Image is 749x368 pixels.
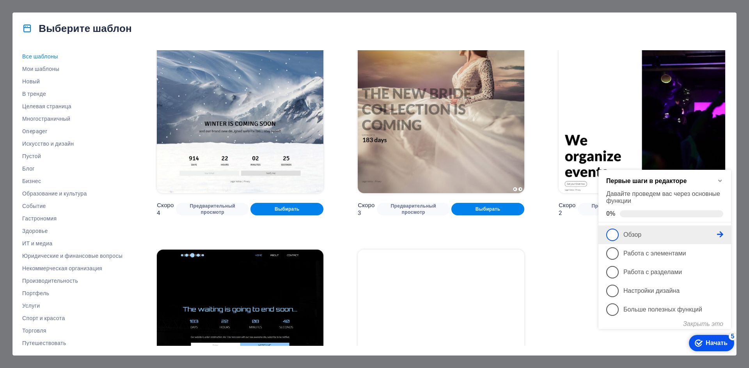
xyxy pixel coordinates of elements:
[157,40,323,193] img: Скоро 4
[22,250,122,262] button: Юридические и финансовые вопросы
[122,12,128,19] div: Свернуть контрольный список
[22,253,122,259] font: Юридические и финансовые вопросы
[11,45,20,52] font: 0%
[28,141,107,148] font: Больше полезных функций
[22,113,122,125] button: Многостраничный
[358,40,524,193] img: Скоро 3
[476,206,501,212] font: Выбирать
[22,200,122,212] button: Событие
[22,53,58,60] font: Все шаблоны
[22,63,122,75] button: Мои шаблоны
[88,155,128,162] button: Закрыть это
[22,66,59,72] font: Мои шаблоны
[22,203,46,209] font: Событие
[3,60,136,79] li: Обзор
[22,187,122,200] button: Образование и культура
[250,203,323,215] button: Выбирать
[22,303,40,309] font: Услуги
[22,240,52,247] font: ИТ и медиа
[28,122,84,129] font: Настройки дизайна
[22,275,122,287] button: Производительность
[190,203,235,215] font: Предварительный просмотр
[22,100,122,113] button: Целевая страница
[559,40,725,193] img: Скоро 2
[110,174,132,181] font: Начать
[22,265,102,271] font: Некоммерческая организация
[22,88,122,100] button: В тренде
[11,25,125,39] font: Давайте проведем вас через основные функции
[176,203,249,215] button: Предварительный просмотр
[22,91,46,97] font: В тренде
[88,155,128,162] font: Закрыть это
[94,170,139,186] div: Начать Осталось 5 элементов, выполнено 0%
[28,66,46,73] font: Обзор
[22,225,122,237] button: Здоровье
[22,166,35,172] font: Блог
[22,324,122,337] button: Торговля
[22,340,66,346] font: Путешествовать
[28,85,91,92] font: Работа с элементами
[358,202,374,217] font: Скоро 3
[22,162,122,175] button: Блог
[11,12,91,19] font: Первые шаги в редакторе
[275,206,300,212] font: Выбирать
[22,228,48,234] font: Здоровье
[22,116,70,122] font: Многостраничный
[377,203,450,215] button: Предварительный просмотр
[22,78,40,85] font: Новый
[3,98,136,116] li: Работа с разделами
[22,150,122,162] button: Пустой
[22,290,49,296] font: Портфель
[22,190,87,197] font: Образование и культура
[22,299,122,312] button: Услуги
[591,203,637,215] font: Предварительный просмотр
[22,128,47,134] font: Onepager
[391,203,436,215] font: Предварительный просмотр
[39,23,132,34] font: Выберите шаблон
[28,104,87,110] font: Работа с разделами
[22,315,65,321] font: Спорт и красота
[578,203,651,215] button: Предварительный просмотр
[3,135,136,154] li: Больше полезных функций
[22,141,74,147] font: Искусство и дизайн
[3,116,136,135] li: Настройки дизайна
[22,287,122,299] button: Портфель
[22,262,122,275] button: Некоммерческая организация
[22,278,78,284] font: Производительность
[22,328,46,334] font: Торговля
[22,237,122,250] button: ИТ и медиа
[22,75,122,88] button: Новый
[22,153,41,159] font: Пустой
[22,212,122,225] button: Гастрономия
[22,312,122,324] button: Спорт и красота
[22,103,71,109] font: Целевая страница
[22,137,122,150] button: Искусство и дизайн
[157,202,174,217] font: Скоро 4
[136,168,139,174] font: 5
[22,175,122,187] button: Бизнес
[22,125,122,137] button: Onepager
[22,337,122,349] button: Путешествовать
[22,178,41,184] font: Бизнес
[3,79,136,98] li: Работа с элементами
[22,50,122,63] button: Все шаблоны
[22,215,57,222] font: Гастрономия
[559,202,575,217] font: Скоро 2
[451,203,524,215] button: Выбирать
